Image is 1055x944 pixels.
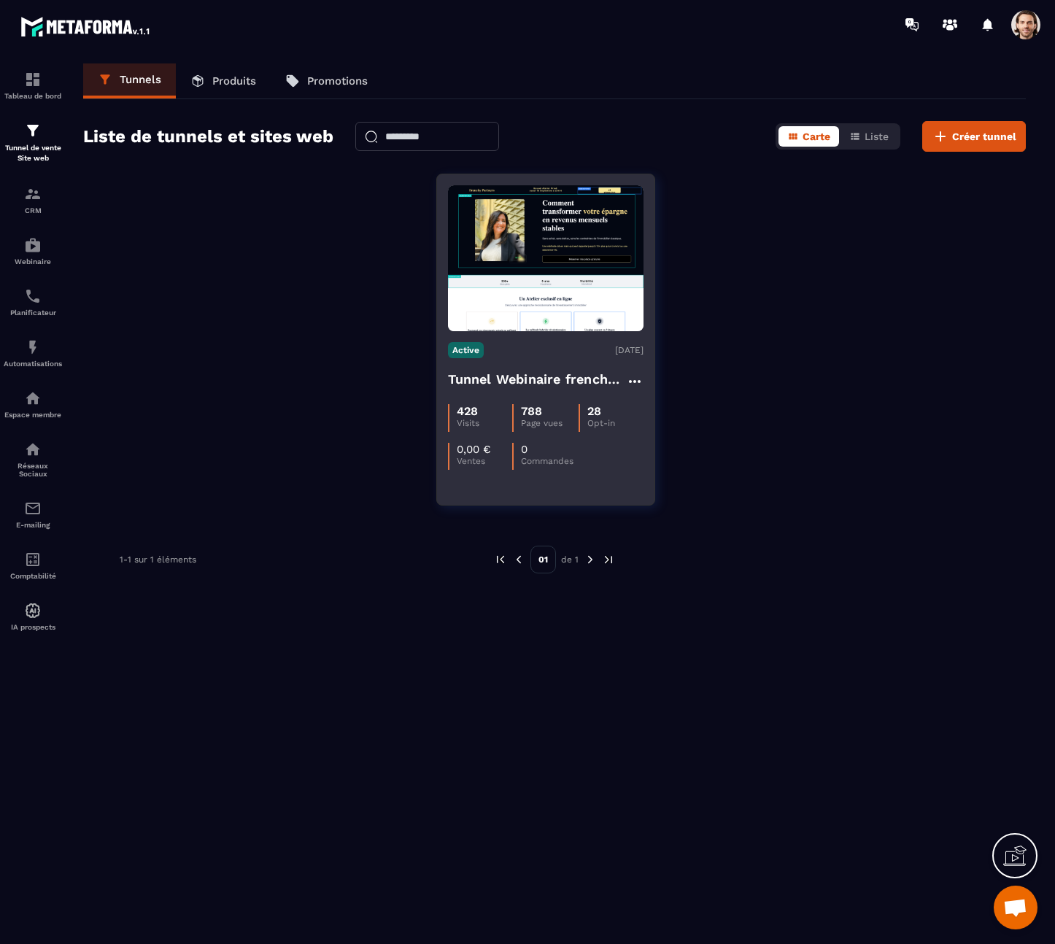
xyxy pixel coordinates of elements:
[24,602,42,619] img: automations
[457,404,478,418] p: 428
[952,129,1016,144] span: Créer tunnel
[120,73,161,86] p: Tunnels
[24,390,42,407] img: automations
[521,456,576,466] p: Commandes
[176,63,271,98] a: Produits
[584,553,597,566] img: next
[4,462,62,478] p: Réseaux Sociaux
[803,131,830,142] span: Carte
[587,418,643,428] p: Opt-in
[4,489,62,540] a: emailemailE-mailing
[521,404,542,418] p: 788
[24,500,42,517] img: email
[83,63,176,98] a: Tunnels
[271,63,382,98] a: Promotions
[448,185,644,331] img: image
[4,328,62,379] a: automationsautomationsAutomatisations
[4,111,62,174] a: formationformationTunnel de vente Site web
[494,553,507,566] img: prev
[521,443,527,456] p: 0
[4,379,62,430] a: automationsautomationsEspace membre
[4,540,62,591] a: accountantaccountantComptabilité
[24,441,42,458] img: social-network
[561,554,579,565] p: de 1
[521,418,579,428] p: Page vues
[4,92,62,100] p: Tableau de bord
[457,418,512,428] p: Visits
[448,342,484,358] p: Active
[24,122,42,139] img: formation
[20,13,152,39] img: logo
[4,411,62,419] p: Espace membre
[602,553,615,566] img: next
[994,886,1037,929] div: Open chat
[778,126,839,147] button: Carte
[615,345,644,355] p: [DATE]
[4,623,62,631] p: IA prospects
[587,404,601,418] p: 28
[4,430,62,489] a: social-networksocial-networkRéseaux Sociaux
[24,71,42,88] img: formation
[865,131,889,142] span: Liste
[448,369,626,390] h4: Tunnel Webinaire frenchy partners
[24,185,42,203] img: formation
[4,174,62,225] a: formationformationCRM
[457,443,491,456] p: 0,00 €
[512,553,525,566] img: prev
[922,121,1026,152] button: Créer tunnel
[840,126,897,147] button: Liste
[212,74,256,88] p: Produits
[4,143,62,163] p: Tunnel de vente Site web
[4,258,62,266] p: Webinaire
[83,122,333,151] h2: Liste de tunnels et sites web
[4,572,62,580] p: Comptabilité
[24,338,42,356] img: automations
[4,521,62,529] p: E-mailing
[4,360,62,368] p: Automatisations
[24,236,42,254] img: automations
[4,276,62,328] a: schedulerschedulerPlanificateur
[457,456,512,466] p: Ventes
[24,287,42,305] img: scheduler
[307,74,368,88] p: Promotions
[4,225,62,276] a: automationsautomationsWebinaire
[120,554,196,565] p: 1-1 sur 1 éléments
[4,309,62,317] p: Planificateur
[4,60,62,111] a: formationformationTableau de bord
[24,551,42,568] img: accountant
[4,206,62,214] p: CRM
[530,546,556,573] p: 01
